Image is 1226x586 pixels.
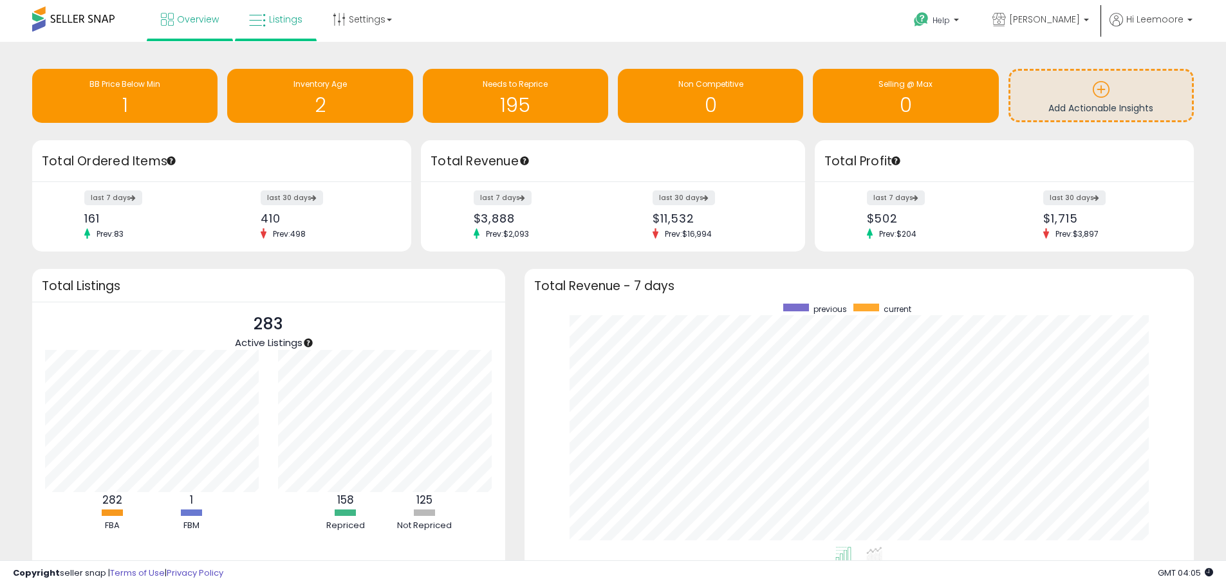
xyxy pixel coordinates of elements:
div: 410 [261,212,389,225]
div: FBM [153,520,230,532]
h3: Total Ordered Items [42,152,402,170]
h3: Total Revenue [431,152,795,170]
span: [PERSON_NAME] [1009,13,1080,26]
a: Non Competitive 0 [618,69,803,123]
h3: Total Profit [824,152,1184,170]
h1: 1 [39,95,211,116]
i: Get Help [913,12,929,28]
span: Selling @ Max [878,78,933,89]
a: Help [904,2,972,42]
span: current [884,304,911,315]
div: $1,715 [1043,212,1171,225]
span: Active Listings [235,336,302,349]
span: BB Price Below Min [89,78,160,89]
span: Listings [269,13,302,26]
a: Selling @ Max 0 [813,69,998,123]
b: 282 [102,492,122,508]
label: last 30 days [1043,190,1106,205]
span: 2025-08-11 04:05 GMT [1158,567,1213,579]
div: $502 [867,212,995,225]
span: Overview [177,13,219,26]
a: Needs to Reprice 195 [423,69,608,123]
div: Tooltip anchor [165,155,177,167]
div: Repriced [307,520,384,532]
span: Help [933,15,950,26]
p: 283 [235,312,302,336]
h1: 0 [819,95,992,116]
span: Prev: $3,897 [1049,228,1105,239]
div: FBA [74,520,151,532]
a: Hi Leemoore [1110,13,1193,42]
span: Prev: $16,994 [658,228,718,239]
span: Prev: $2,093 [479,228,535,239]
span: Prev: 83 [90,228,130,239]
a: Inventory Age 2 [227,69,413,123]
div: 161 [84,212,212,225]
h1: 195 [429,95,602,116]
div: Tooltip anchor [519,155,530,167]
div: Tooltip anchor [302,337,314,349]
span: Inventory Age [293,78,347,89]
label: last 7 days [867,190,925,205]
label: last 30 days [261,190,323,205]
label: last 7 days [84,190,142,205]
a: Add Actionable Insights [1010,71,1192,120]
label: last 7 days [474,190,532,205]
b: 125 [416,492,432,508]
span: Non Competitive [678,78,743,89]
span: Prev: $204 [873,228,923,239]
a: BB Price Below Min 1 [32,69,218,123]
a: Terms of Use [110,567,165,579]
span: Prev: 498 [266,228,312,239]
span: Hi Leemoore [1126,13,1184,26]
div: $3,888 [474,212,604,225]
span: Add Actionable Insights [1048,102,1153,114]
h3: Total Revenue - 7 days [534,281,1184,291]
a: Privacy Policy [167,567,223,579]
label: last 30 days [653,190,715,205]
h1: 2 [234,95,406,116]
span: Needs to Reprice [483,78,548,89]
div: $11,532 [653,212,783,225]
strong: Copyright [13,567,60,579]
div: seller snap | | [13,567,223,580]
div: Not Repriced [386,520,463,532]
b: 1 [190,492,193,508]
b: 158 [337,492,354,508]
h1: 0 [624,95,797,116]
h3: Total Listings [42,281,496,291]
span: previous [813,304,847,315]
div: Tooltip anchor [890,155,902,167]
